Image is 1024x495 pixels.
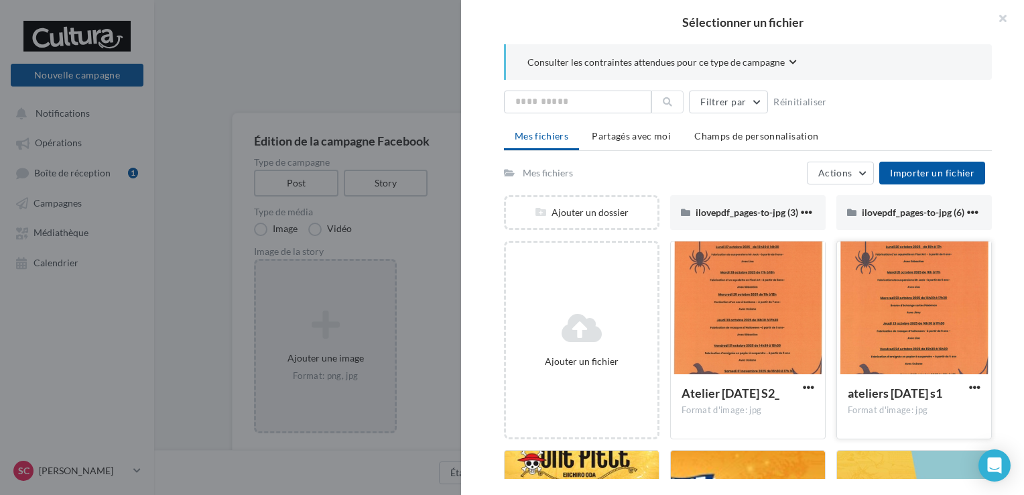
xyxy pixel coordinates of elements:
[848,386,942,400] span: ateliers halloween s1
[506,206,657,219] div: Ajouter un dossier
[682,404,814,417] div: Format d'image: jpg
[592,130,671,142] span: Partagés avec moi
[862,207,964,218] span: ilovepdf_pages-to-jpg (6)
[978,449,1011,482] div: Open Intercom Messenger
[527,55,797,72] button: Consulter les contraintes attendues pour ce type de campagne
[818,167,852,178] span: Actions
[890,167,974,178] span: Importer un fichier
[848,404,980,417] div: Format d'image: jpg
[527,56,785,69] span: Consulter les contraintes attendues pour ce type de campagne
[682,386,779,400] span: Atelier HAlloween S2_
[511,355,652,368] div: Ajouter un fichier
[523,166,573,180] div: Mes fichiers
[696,207,798,218] span: ilovepdf_pages-to-jpg (3)
[694,130,818,142] span: Champs de personnalisation
[483,16,1003,28] h2: Sélectionner un fichier
[689,91,768,113] button: Filtrer par
[807,162,874,184] button: Actions
[515,130,568,142] span: Mes fichiers
[768,94,832,110] button: Réinitialiser
[879,162,985,184] button: Importer un fichier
